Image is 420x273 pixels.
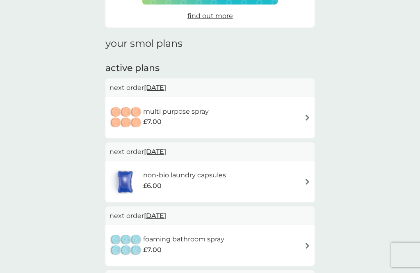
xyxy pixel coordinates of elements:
span: [DATE] [144,208,166,224]
h1: your smol plans [105,38,315,50]
span: £7.00 [143,245,162,255]
img: non-bio laundry capsules [110,167,141,196]
p: next order [110,147,310,157]
p: next order [110,211,310,221]
p: next order [110,83,310,93]
img: arrow right [304,179,310,185]
span: £7.00 [143,117,162,127]
img: foaming bathroom spray [110,231,143,260]
span: £6.00 [143,181,162,191]
span: [DATE] [144,144,166,160]
a: find out more [187,11,233,21]
h6: non-bio laundry capsules [143,170,226,181]
span: [DATE] [144,80,166,96]
span: find out more [187,12,233,20]
h6: foaming bathroom spray [143,234,224,245]
h2: active plans [105,62,315,75]
img: arrow right [304,115,310,121]
img: multi purpose spray [110,103,143,132]
img: arrow right [304,243,310,249]
h6: multi purpose spray [143,106,209,117]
